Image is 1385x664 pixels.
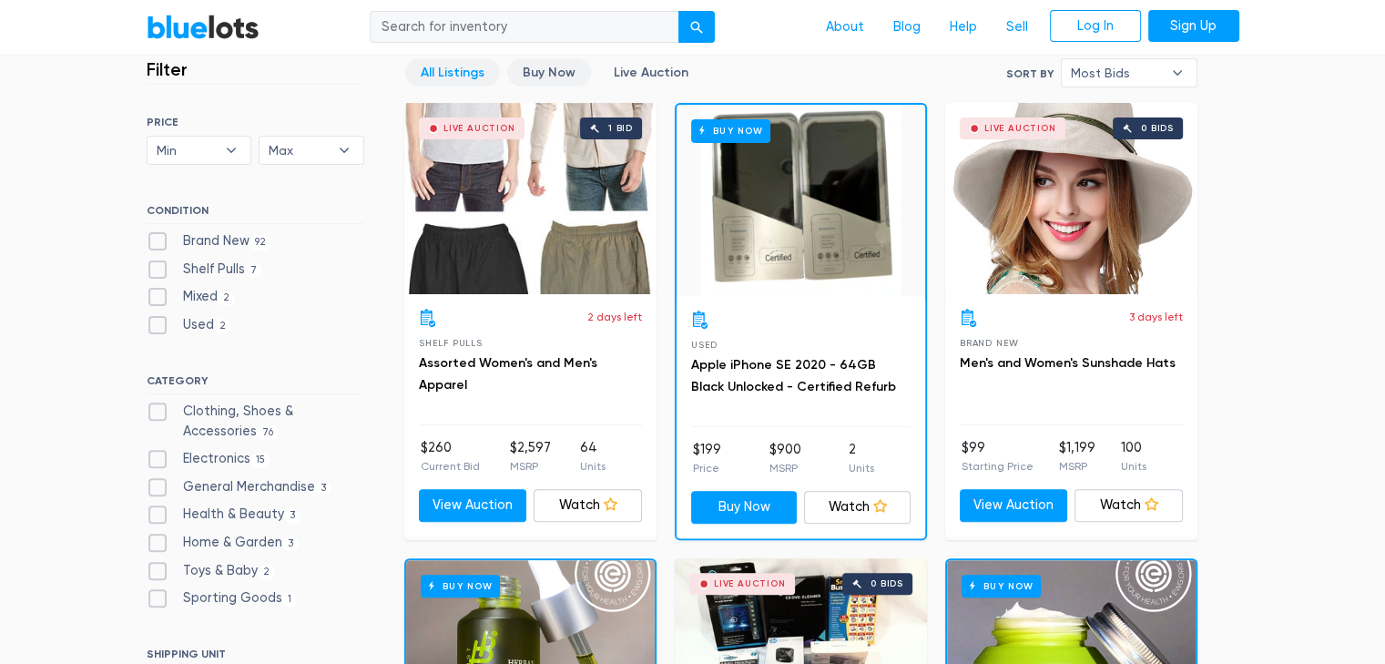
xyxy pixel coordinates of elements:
[1158,59,1197,87] b: ▾
[935,10,992,45] a: Help
[811,10,879,45] a: About
[147,116,364,128] h6: PRICE
[962,458,1034,475] p: Starting Price
[257,425,280,440] span: 76
[691,340,718,350] span: Used
[147,287,236,307] label: Mixed
[147,260,263,280] label: Shelf Pulls
[212,137,250,164] b: ▾
[1059,438,1095,475] li: $1,199
[962,575,1041,598] h6: Buy Now
[370,11,679,44] input: Search for inventory
[1148,10,1239,43] a: Sign Up
[580,438,606,475] li: 64
[677,105,925,296] a: Buy Now
[218,291,236,306] span: 2
[147,561,276,581] label: Toys & Baby
[147,588,298,608] label: Sporting Goods
[960,338,1019,348] span: Brand New
[871,579,903,588] div: 0 bids
[849,460,874,476] p: Units
[282,593,298,608] span: 1
[147,402,364,441] label: Clothing, Shoes & Accessories
[419,355,597,393] a: Assorted Women's and Men's Apparel
[421,458,480,475] p: Current Bid
[404,103,657,294] a: Live Auction 1 bid
[419,338,483,348] span: Shelf Pulls
[1050,10,1141,43] a: Log In
[147,505,301,525] label: Health & Beauty
[1059,458,1095,475] p: MSRP
[879,10,935,45] a: Blog
[962,438,1034,475] li: $99
[147,58,188,80] h3: Filter
[250,235,272,250] span: 92
[691,357,896,394] a: Apple iPhone SE 2020 - 64GB Black Unlocked - Certified Refurb
[147,477,332,497] label: General Merchandise
[960,355,1176,371] a: Men's and Women's Sunshade Hats
[769,440,800,476] li: $900
[421,575,500,598] h6: Buy Now
[509,458,550,475] p: MSRP
[691,119,770,142] h6: Buy Now
[282,536,300,551] span: 3
[147,533,300,553] label: Home & Garden
[1141,124,1174,133] div: 0 bids
[507,58,591,87] a: Buy Now
[405,58,500,87] a: All Listings
[804,491,911,524] a: Watch
[443,124,515,133] div: Live Auction
[315,481,332,495] span: 3
[147,449,271,469] label: Electronics
[598,58,704,87] a: Live Auction
[157,137,217,164] span: Min
[214,319,232,333] span: 2
[147,231,272,251] label: Brand New
[534,489,642,522] a: Watch
[693,440,721,476] li: $199
[691,491,798,524] a: Buy Now
[325,137,363,164] b: ▾
[1129,309,1183,325] p: 3 days left
[1006,66,1054,82] label: Sort By
[693,460,721,476] p: Price
[1121,458,1146,475] p: Units
[992,10,1043,45] a: Sell
[509,438,550,475] li: $2,597
[714,579,786,588] div: Live Auction
[245,263,263,278] span: 7
[269,137,329,164] span: Max
[1074,489,1183,522] a: Watch
[1071,59,1162,87] span: Most Bids
[1121,438,1146,475] li: 100
[984,124,1056,133] div: Live Auction
[147,315,232,335] label: Used
[587,309,642,325] p: 2 days left
[580,458,606,475] p: Units
[147,14,260,40] a: BlueLots
[769,460,800,476] p: MSRP
[258,565,276,579] span: 2
[419,489,527,522] a: View Auction
[147,204,364,224] h6: CONDITION
[147,374,364,394] h6: CATEGORY
[945,103,1197,294] a: Live Auction 0 bids
[250,453,271,467] span: 15
[608,124,633,133] div: 1 bid
[960,489,1068,522] a: View Auction
[284,509,301,524] span: 3
[849,440,874,476] li: 2
[421,438,480,475] li: $260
